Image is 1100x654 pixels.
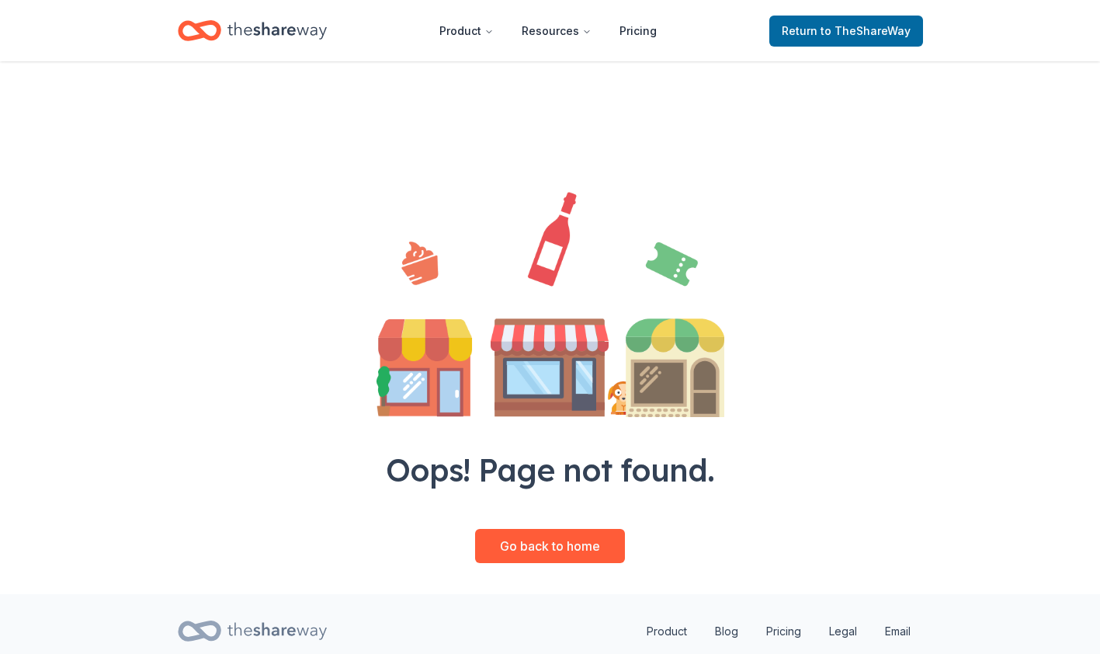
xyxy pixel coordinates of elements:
[427,12,669,49] nav: Main
[475,529,625,563] a: Go back to home
[376,192,724,417] img: Illustration for landing page
[873,616,923,647] a: Email
[769,16,923,47] a: Returnto TheShareWay
[607,16,669,47] a: Pricing
[817,616,869,647] a: Legal
[178,12,327,49] a: Home
[821,24,911,37] span: to TheShareWay
[754,616,814,647] a: Pricing
[277,448,824,492] div: Oops! Page not found.
[427,16,506,47] button: Product
[634,616,699,647] a: Product
[634,616,923,647] nav: quick links
[782,22,911,40] span: Return
[703,616,751,647] a: Blog
[509,16,604,47] button: Resources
